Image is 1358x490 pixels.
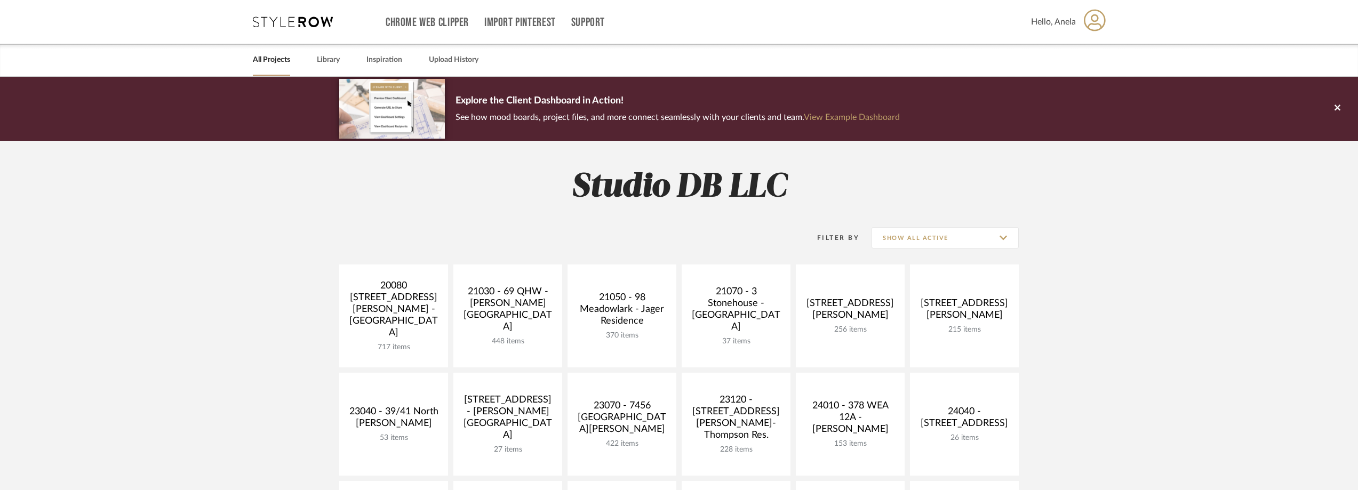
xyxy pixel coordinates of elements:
[348,343,440,352] div: 717 items
[690,445,782,454] div: 228 items
[462,337,554,346] div: 448 items
[918,433,1010,443] div: 26 items
[348,433,440,443] div: 53 items
[339,79,445,138] img: d5d033c5-7b12-40c2-a960-1ecee1989c38.png
[576,400,668,439] div: 23070 - 7456 [GEOGRAPHIC_DATA][PERSON_NAME]
[1031,15,1076,28] span: Hello, Anela
[571,18,605,27] a: Support
[462,445,554,454] div: 27 items
[690,286,782,337] div: 21070 - 3 Stonehouse - [GEOGRAPHIC_DATA]
[253,53,290,67] a: All Projects
[918,325,1010,334] div: 215 items
[348,280,440,343] div: 20080 [STREET_ADDRESS][PERSON_NAME] - [GEOGRAPHIC_DATA]
[804,439,896,448] div: 153 items
[576,439,668,448] div: 422 items
[690,394,782,445] div: 23120 - [STREET_ADDRESS][PERSON_NAME]-Thompson Res.
[429,53,478,67] a: Upload History
[484,18,556,27] a: Import Pinterest
[690,337,782,346] div: 37 items
[918,298,1010,325] div: [STREET_ADDRESS][PERSON_NAME]
[576,292,668,331] div: 21050 - 98 Meadowlark - Jager Residence
[804,325,896,334] div: 256 items
[386,18,469,27] a: Chrome Web Clipper
[804,113,900,122] a: View Example Dashboard
[804,400,896,439] div: 24010 - 378 WEA 12A - [PERSON_NAME]
[317,53,340,67] a: Library
[295,167,1063,207] h2: Studio DB LLC
[456,110,900,125] p: See how mood boards, project files, and more connect seamlessly with your clients and team.
[804,298,896,325] div: [STREET_ADDRESS][PERSON_NAME]
[462,286,554,337] div: 21030 - 69 QHW - [PERSON_NAME][GEOGRAPHIC_DATA]
[803,232,859,243] div: Filter By
[462,394,554,445] div: [STREET_ADDRESS] - [PERSON_NAME][GEOGRAPHIC_DATA]
[366,53,402,67] a: Inspiration
[576,331,668,340] div: 370 items
[918,406,1010,433] div: 24040 - [STREET_ADDRESS]
[348,406,440,433] div: 23040 - 39/41 North [PERSON_NAME]
[456,93,900,110] p: Explore the Client Dashboard in Action!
